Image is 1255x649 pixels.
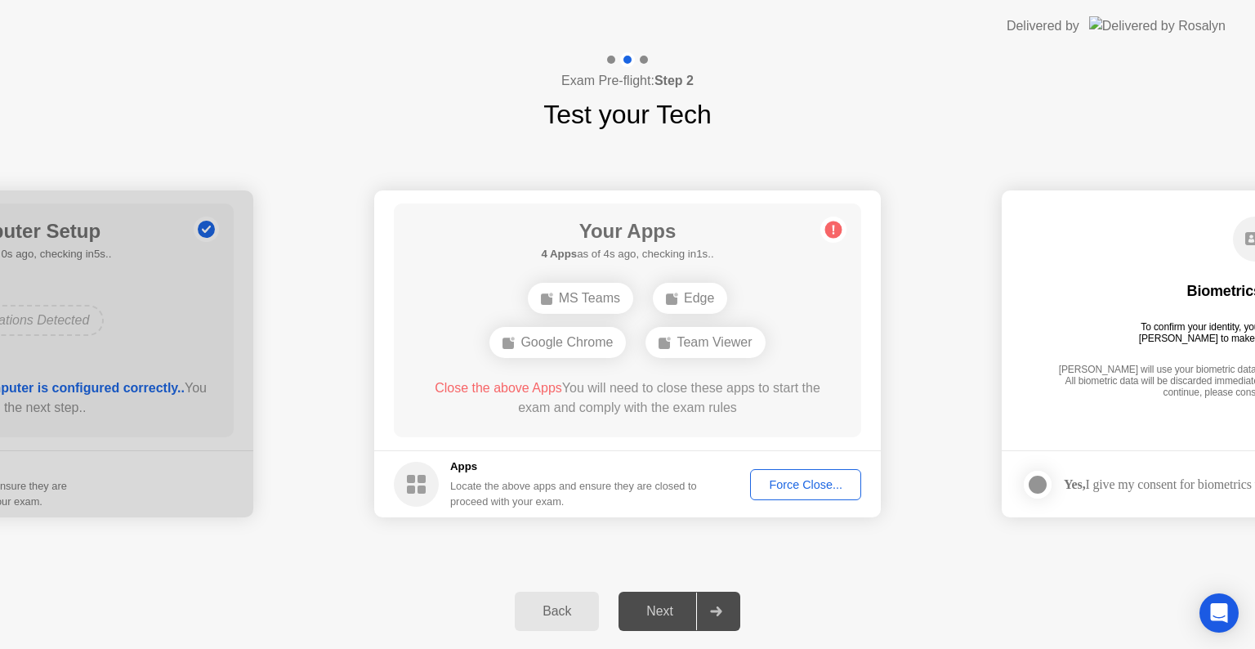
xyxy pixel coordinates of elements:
[653,283,727,314] div: Edge
[520,604,594,619] div: Back
[756,478,855,491] div: Force Close...
[623,604,696,619] div: Next
[418,378,838,418] div: You will need to close these apps to start the exam and comply with the exam rules
[515,592,599,631] button: Back
[541,217,713,246] h1: Your Apps
[528,283,633,314] div: MS Teams
[543,95,712,134] h1: Test your Tech
[1089,16,1226,35] img: Delivered by Rosalyn
[450,478,698,509] div: Locate the above apps and ensure they are closed to proceed with your exam.
[1007,16,1079,36] div: Delivered by
[1064,477,1085,491] strong: Yes,
[654,74,694,87] b: Step 2
[489,327,626,358] div: Google Chrome
[645,327,765,358] div: Team Viewer
[541,248,577,260] b: 4 Apps
[1199,593,1239,633] div: Open Intercom Messenger
[561,71,694,91] h4: Exam Pre-flight:
[435,381,562,395] span: Close the above Apps
[541,246,713,262] h5: as of 4s ago, checking in1s..
[750,469,861,500] button: Force Close...
[619,592,740,631] button: Next
[450,459,698,475] h5: Apps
